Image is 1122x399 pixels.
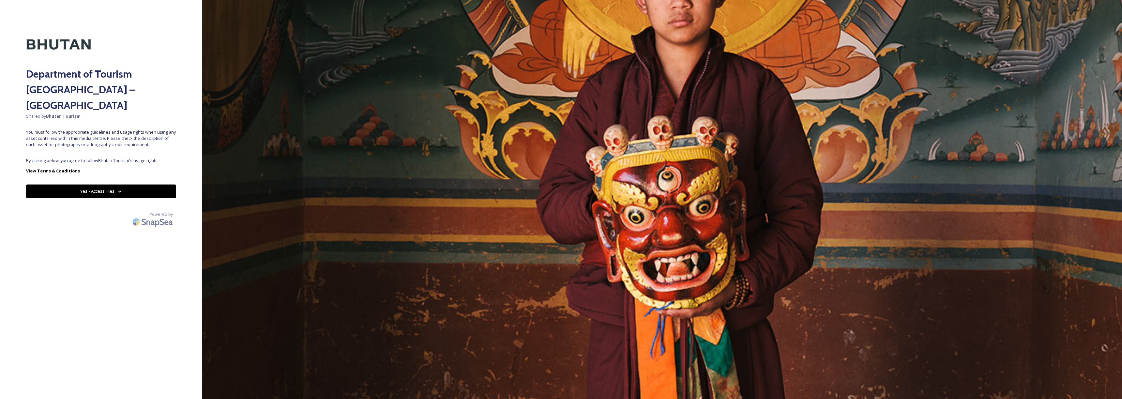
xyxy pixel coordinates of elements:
span: Shared by [26,113,176,119]
span: By clicking below, you agree to follow Bhutan Tourism 's usage rights. [26,157,176,164]
a: View Terms & Conditions [26,167,176,175]
strong: Bhutan Tourism [46,113,81,119]
strong: View Terms & Conditions [26,168,80,174]
span: Powered by [149,211,173,217]
img: SnapSea Logo [130,214,176,229]
button: Yes - Access Files [26,185,176,198]
img: Kingdom-of-Bhutan-Logo.png [26,26,91,63]
span: You must follow the appropriate guidelines and usage rights when using any asset contained within... [26,129,176,148]
h2: Department of Tourism [GEOGRAPHIC_DATA] – [GEOGRAPHIC_DATA] [26,66,176,113]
